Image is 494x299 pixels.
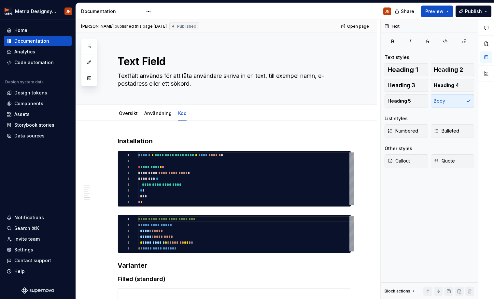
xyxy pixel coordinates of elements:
button: Preview [421,6,453,17]
button: Bulleted [431,124,474,137]
span: Publish [465,8,482,15]
button: Heading 5 [385,94,428,107]
button: Notifications [4,212,72,223]
div: Documentation [14,38,49,44]
span: Bulleted [434,128,459,134]
h4: Filled (standard) [118,275,351,283]
a: Code automation [4,57,72,68]
button: Heading 2 [431,63,474,76]
h3: Varianter [118,261,351,270]
div: Metria Designsystem [15,8,57,15]
div: Storybook stories [14,122,54,128]
span: Preview [425,8,444,15]
div: Assets [14,111,30,118]
div: Settings [14,247,33,253]
div: List styles [385,115,408,122]
div: Invite team [14,236,40,242]
a: Invite team [4,234,72,244]
svg: Supernova Logo [21,287,54,294]
span: Heading 3 [388,82,415,89]
a: Analytics [4,47,72,57]
div: Användning [142,106,174,120]
span: Quote [434,158,455,164]
a: Data sources [4,131,72,141]
span: Heading 2 [434,66,463,73]
div: Text styles [385,54,409,61]
div: Design tokens [14,90,47,96]
button: Help [4,266,72,277]
div: Other styles [385,145,412,152]
span: Heading 1 [388,66,418,73]
button: Contact support [4,255,72,266]
div: Home [14,27,27,34]
div: JN [66,9,71,14]
div: published this page [DATE] [115,24,167,29]
a: Documentation [4,36,72,46]
a: Översikt [119,110,138,116]
div: Block actions [385,287,416,296]
a: Kod [178,110,187,116]
img: fcc7d103-c4a6-47df-856c-21dae8b51a16.png [5,7,12,15]
a: Components [4,98,72,109]
a: Användning [144,110,172,116]
div: Block actions [385,289,410,294]
span: Heading 4 [434,82,459,89]
span: Heading 5 [388,98,411,104]
a: Home [4,25,72,36]
a: Assets [4,109,72,120]
div: Design system data [5,79,44,85]
div: Kod [176,106,189,120]
span: Callout [388,158,410,164]
div: Översikt [116,106,140,120]
button: Numbered [385,124,428,137]
div: Analytics [14,49,35,55]
div: JN [385,9,389,14]
div: Notifications [14,214,44,221]
div: Search ⌘K [14,225,39,232]
button: Heading 4 [431,79,474,92]
a: Design tokens [4,88,72,98]
a: Settings [4,245,72,255]
button: Metria DesignsystemJN [1,4,74,18]
button: Heading 3 [385,79,428,92]
span: Published [177,24,196,29]
div: Code automation [14,59,54,66]
button: Heading 1 [385,63,428,76]
button: Share [391,6,418,17]
a: Open page [339,22,372,31]
a: Storybook stories [4,120,72,130]
button: Search ⌘K [4,223,72,234]
div: Contact support [14,257,51,264]
textarea: Textfält används för att låta användare skriva in en text, till exempel namn, e-postadress eller ... [116,71,350,89]
div: Help [14,268,25,275]
button: Callout [385,154,428,167]
div: Documentation [81,8,143,15]
span: [PERSON_NAME] [81,24,114,29]
button: Quote [431,154,474,167]
h3: Installation [118,136,351,146]
span: Share [401,8,414,15]
div: Components [14,100,43,107]
span: Numbered [388,128,418,134]
span: Open page [347,24,369,29]
div: Data sources [14,133,45,139]
button: Publish [456,6,491,17]
textarea: Text Field [116,54,350,69]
